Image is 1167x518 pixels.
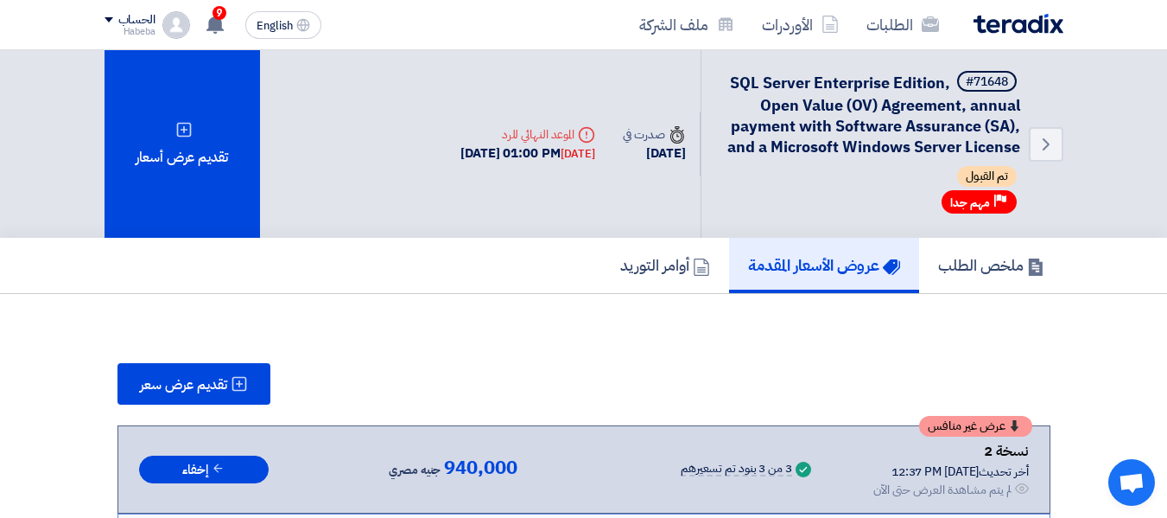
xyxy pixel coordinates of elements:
[105,50,260,238] div: تقديم عرض أسعار
[729,238,919,293] a: عروض الأسعار المقدمة
[974,14,1063,34] img: Teradix logo
[140,378,227,392] span: تقديم عرض سعر
[257,20,293,32] span: English
[117,363,270,405] button: تقديم عرض سعر
[444,457,517,478] span: 940,000
[966,76,1008,88] div: #71648
[748,255,900,275] h5: عروض الأسعار المقدمة
[873,440,1029,463] div: نسخة 2
[623,125,685,144] div: صدرت في
[938,255,1044,275] h5: ملخص الطلب
[853,4,953,45] a: الطلبات
[748,4,853,45] a: الأوردرات
[460,144,595,163] div: [DATE] 01:00 PM
[625,4,748,45] a: ملف الشركة
[722,71,1020,157] h5: SQL Server Enterprise Edition, Open Value (OV) Agreement, annual payment with Software Assurance ...
[245,11,321,39] button: English
[928,420,1005,432] span: عرض غير منافس
[1108,459,1155,506] div: Open chat
[873,463,1029,481] div: أخر تحديث [DATE] 12:37 PM
[139,456,269,484] button: إخفاء
[162,11,190,39] img: profile_test.png
[623,144,685,163] div: [DATE]
[950,195,990,211] span: مهم جدا
[919,238,1063,293] a: ملخص الطلب
[620,255,710,275] h5: أوامر التوريد
[601,238,729,293] a: أوامر التوريد
[561,145,595,163] div: [DATE]
[105,27,155,36] div: Habeba
[727,71,1020,158] span: SQL Server Enterprise Edition, Open Value (OV) Agreement, annual payment with Software Assurance ...
[681,463,792,476] div: 3 من 3 بنود تم تسعيرهم
[957,166,1017,187] span: تم القبول
[873,481,1012,499] div: لم يتم مشاهدة العرض حتى الآن
[118,13,155,28] div: الحساب
[389,460,441,481] span: جنيه مصري
[460,125,595,144] div: الموعد النهائي للرد
[212,6,226,20] span: 9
